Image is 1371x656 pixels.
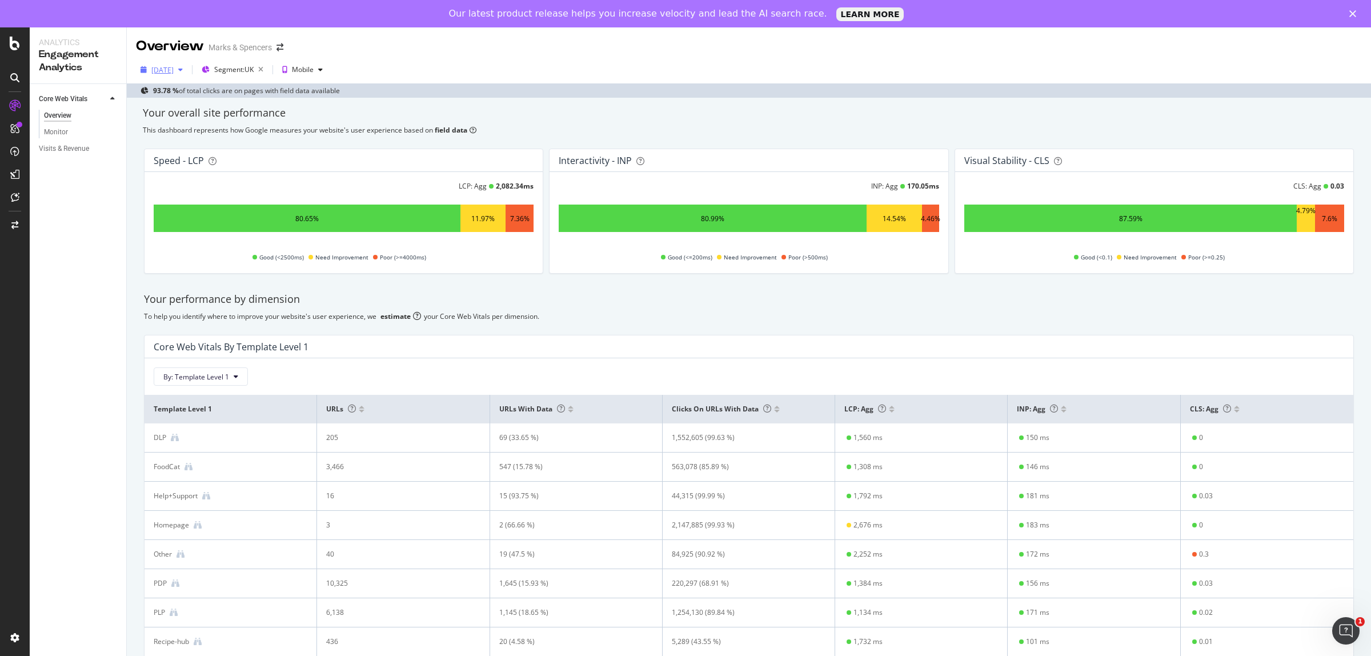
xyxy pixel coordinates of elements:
div: 5,289 (43.55 %) [672,637,810,647]
button: By: Template Level 1 [154,367,248,386]
div: 80.65% [295,214,319,223]
span: Need Improvement [315,250,368,264]
div: INP: Agg [871,181,898,191]
div: 14.54% [883,214,906,223]
span: Segment: UK [214,65,254,74]
div: 205 [326,433,464,443]
div: Close [1349,10,1361,17]
div: 0 [1199,520,1203,530]
div: arrow-right-arrow-left [276,43,283,51]
a: Core Web Vitals [39,93,107,105]
div: 1,308 ms [853,462,883,472]
div: 11.97% [471,214,495,223]
button: Mobile [278,61,327,79]
button: [DATE] [136,61,187,79]
div: 3 [326,520,464,530]
div: 172 ms [1026,549,1049,559]
div: 7.36% [510,214,530,223]
div: Other [154,549,172,559]
span: Good (<0.1) [1081,250,1112,264]
div: 563,078 (85.89 %) [672,462,810,472]
div: 0 [1199,433,1203,443]
div: 40 [326,549,464,559]
div: Monitor [44,126,68,138]
a: Overview [44,110,118,122]
div: 1,645 (15.93 %) [499,578,638,589]
div: 150 ms [1026,433,1049,443]
span: INP: Agg [1017,404,1058,414]
span: Clicks on URLs with data [672,404,771,414]
span: Template Level 1 [154,404,304,414]
span: Poor (>500ms) [788,250,828,264]
div: 69 (33.65 %) [499,433,638,443]
button: Segment:UK [197,61,268,79]
span: Good (<2500ms) [259,250,304,264]
div: 171 ms [1026,607,1049,618]
div: Core Web Vitals [39,93,87,105]
div: estimate [380,311,411,321]
div: 16 [326,491,464,501]
div: Core Web Vitals By Template Level 1 [154,341,308,353]
a: Visits & Revenue [39,143,118,155]
div: Overview [44,110,71,122]
div: 183 ms [1026,520,1049,530]
span: LCP: Agg [844,404,886,414]
div: DLP [154,433,166,443]
div: 80.99% [701,214,724,223]
div: 547 (15.78 %) [499,462,638,472]
div: 0.03 [1330,181,1344,191]
a: LEARN MORE [836,7,904,21]
div: CLS: Agg [1293,181,1321,191]
div: This dashboard represents how Google measures your website's user experience based on [143,125,1355,135]
div: 87.59% [1119,214,1142,223]
div: 170.05 ms [907,181,939,191]
span: Need Improvement [1124,250,1177,264]
div: 1,560 ms [853,433,883,443]
div: Our latest product release helps you increase velocity and lead the AI search race. [449,8,827,19]
div: 15 (93.75 %) [499,491,638,501]
div: 1,134 ms [853,607,883,618]
div: 2 (66.66 %) [499,520,638,530]
div: Visual Stability - CLS [964,155,1049,166]
div: 20 (4.58 %) [499,637,638,647]
div: 19 (47.5 %) [499,549,638,559]
div: Engagement Analytics [39,48,117,74]
div: 10,325 [326,578,464,589]
div: 181 ms [1026,491,1049,501]
iframe: Intercom live chat [1332,617,1360,645]
div: 156 ms [1026,578,1049,589]
span: Poor (>=0.25) [1188,250,1225,264]
div: 0.3 [1199,549,1209,559]
div: 2,252 ms [853,549,883,559]
div: 4.79% [1296,206,1316,231]
div: Interactivity - INP [559,155,632,166]
div: 6,138 [326,607,464,618]
div: 44,315 (99.99 %) [672,491,810,501]
span: Poor (>=4000ms) [380,250,426,264]
div: 146 ms [1026,462,1049,472]
div: Mobile [292,66,314,73]
span: By: Template Level 1 [163,372,229,382]
span: 1 [1356,617,1365,626]
div: LCP: Agg [459,181,487,191]
b: 93.78 % [153,86,179,95]
div: 0.02 [1199,607,1213,618]
span: Good (<=200ms) [668,250,712,264]
div: Analytics [39,37,117,48]
div: 84,925 (90.92 %) [672,549,810,559]
div: 0.01 [1199,637,1213,647]
div: Visits & Revenue [39,143,89,155]
div: 0.03 [1199,491,1213,501]
div: Homepage [154,520,189,530]
div: Overview [136,37,204,56]
div: Recipe-hub [154,637,189,647]
div: 1,732 ms [853,637,883,647]
span: Need Improvement [724,250,777,264]
div: 436 [326,637,464,647]
div: 7.6% [1322,214,1337,223]
div: 3,466 [326,462,464,472]
span: URLs with data [499,404,565,414]
div: Your overall site performance [143,106,1355,121]
div: 1,384 ms [853,578,883,589]
div: FoodCat [154,462,180,472]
